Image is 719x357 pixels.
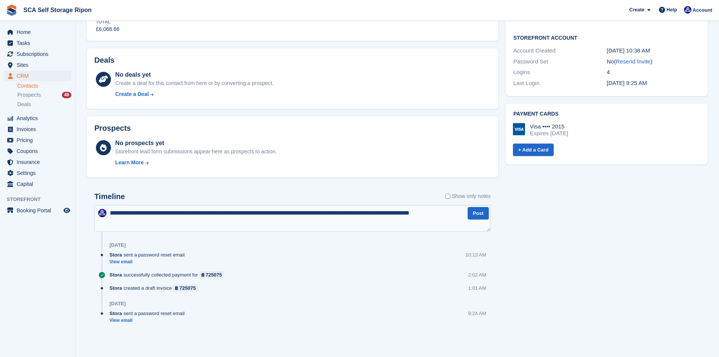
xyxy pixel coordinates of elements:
div: 725075 [179,284,196,292]
div: 4 [607,68,700,77]
span: Sites [17,60,62,70]
a: menu [4,124,71,134]
div: Password Set [513,57,607,66]
a: menu [4,168,71,178]
div: 1:01 AM [468,284,486,292]
a: Deals [17,100,71,108]
span: Home [17,27,62,37]
a: Contacts [17,82,71,90]
span: Stora [109,251,122,258]
a: Prospects 49 [17,91,71,99]
div: Learn More [115,159,143,167]
button: Post [468,207,489,219]
span: Booking Portal [17,205,62,216]
div: Account Created [513,46,607,55]
a: 725075 [200,271,224,278]
span: Coupons [17,146,62,156]
span: Deals [17,101,31,108]
span: Stora [109,284,122,292]
a: menu [4,113,71,124]
div: sent a password reset email [109,310,188,317]
div: 725075 [206,271,222,278]
div: Create a deal for this contact from here or by converting a prospect. [115,79,273,87]
a: menu [4,146,71,156]
span: Account [693,6,712,14]
a: View email [109,259,188,265]
span: Tasks [17,38,62,48]
a: menu [4,135,71,145]
div: Visa •••• 2015 [530,123,568,130]
div: No deals yet [115,70,273,79]
img: Visa Logo [513,123,525,135]
img: Sarah Race [98,209,106,217]
span: Stora [109,271,122,278]
div: [DATE] [109,301,126,307]
span: Analytics [17,113,62,124]
a: SCA Self Storage Ripon [20,4,95,16]
h2: Storefront Account [513,34,700,41]
span: Create [629,6,644,14]
div: Logins [513,68,607,77]
div: 49 [62,92,71,98]
h2: Payment cards [513,111,700,117]
span: Stora [109,310,122,317]
div: [DATE] 10:38 AM [607,46,700,55]
div: Storefront lead form submissions appear here as prospects to action. [115,148,277,156]
a: menu [4,27,71,37]
div: [DATE] [109,242,126,248]
span: Storefront [7,196,75,203]
span: CRM [17,71,62,81]
a: Create a Deal [115,90,273,98]
label: Show only notes [445,192,491,200]
a: menu [4,157,71,167]
span: Pricing [17,135,62,145]
a: menu [4,71,71,81]
h2: Prospects [94,124,131,133]
span: Invoices [17,124,62,134]
h2: Deals [94,56,114,65]
div: £6,068.66 [96,25,119,33]
a: menu [4,38,71,48]
div: Last Login [513,79,607,88]
img: Sarah Race [684,6,691,14]
a: View email [109,317,188,324]
div: Total [96,19,119,25]
input: Show only notes [445,192,450,200]
a: 725075 [173,284,198,292]
a: menu [4,179,71,189]
a: menu [4,49,71,59]
div: successfully collected payment for [109,271,228,278]
a: Preview store [62,206,71,215]
span: Prospects [17,91,41,99]
time: 2025-08-10 08:25:22 UTC [607,80,647,86]
a: Resend Invite [616,58,651,65]
span: Capital [17,179,62,189]
div: created a draft invoice [109,284,202,292]
a: + Add a Card [513,144,554,156]
div: 9:24 AM [468,310,486,317]
a: menu [4,205,71,216]
img: stora-icon-8386f47178a22dfd0bd8f6a31ec36ba5ce8667c1dd55bd0f319d3a0aa187defe.svg [6,5,17,16]
div: sent a password reset email [109,251,188,258]
a: Learn More [115,159,277,167]
div: No [607,57,700,66]
span: ( ) [614,58,653,65]
div: Expires [DATE] [530,130,568,137]
span: Subscriptions [17,49,62,59]
a: menu [4,60,71,70]
div: 10:13 AM [465,251,486,258]
div: Create a Deal [115,90,149,98]
div: 2:02 AM [468,271,486,278]
h2: Timeline [94,192,125,201]
span: Insurance [17,157,62,167]
div: No prospects yet [115,139,277,148]
span: Help [667,6,677,14]
span: Settings [17,168,62,178]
